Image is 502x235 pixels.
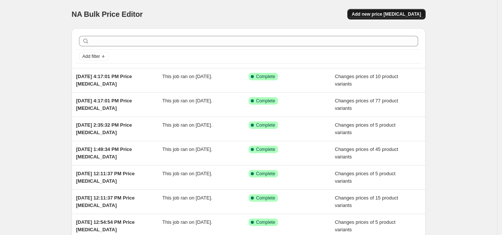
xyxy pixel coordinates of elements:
[335,98,398,111] span: Changes prices of 77 product variants
[256,122,275,128] span: Complete
[256,195,275,201] span: Complete
[352,11,421,17] span: Add new price [MEDICAL_DATA]
[76,146,132,160] span: [DATE] 1:49:34 PM Price [MEDICAL_DATA]
[335,219,396,232] span: Changes prices of 5 product variants
[162,122,212,128] span: This job ran on [DATE].
[76,98,132,111] span: [DATE] 4:17:01 PM Price [MEDICAL_DATA]
[76,219,135,232] span: [DATE] 12:54:54 PM Price [MEDICAL_DATA]
[256,219,275,225] span: Complete
[162,146,212,152] span: This job ran on [DATE].
[76,171,135,184] span: [DATE] 12:11:37 PM Price [MEDICAL_DATA]
[335,74,398,87] span: Changes prices of 10 product variants
[162,171,212,176] span: This job ran on [DATE].
[347,9,426,19] button: Add new price [MEDICAL_DATA]
[335,195,398,208] span: Changes prices of 15 product variants
[256,171,275,177] span: Complete
[76,195,135,208] span: [DATE] 12:11:37 PM Price [MEDICAL_DATA]
[72,10,143,18] span: NA Bulk Price Editor
[162,195,212,201] span: This job ran on [DATE].
[79,52,109,61] button: Add filter
[76,122,132,135] span: [DATE] 2:35:32 PM Price [MEDICAL_DATA]
[256,74,275,80] span: Complete
[82,53,100,59] span: Add filter
[76,74,132,87] span: [DATE] 4:17:01 PM Price [MEDICAL_DATA]
[335,146,398,160] span: Changes prices of 45 product variants
[256,146,275,152] span: Complete
[162,74,212,79] span: This job ran on [DATE].
[335,122,396,135] span: Changes prices of 5 product variants
[335,171,396,184] span: Changes prices of 5 product variants
[162,98,212,103] span: This job ran on [DATE].
[162,219,212,225] span: This job ran on [DATE].
[256,98,275,104] span: Complete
